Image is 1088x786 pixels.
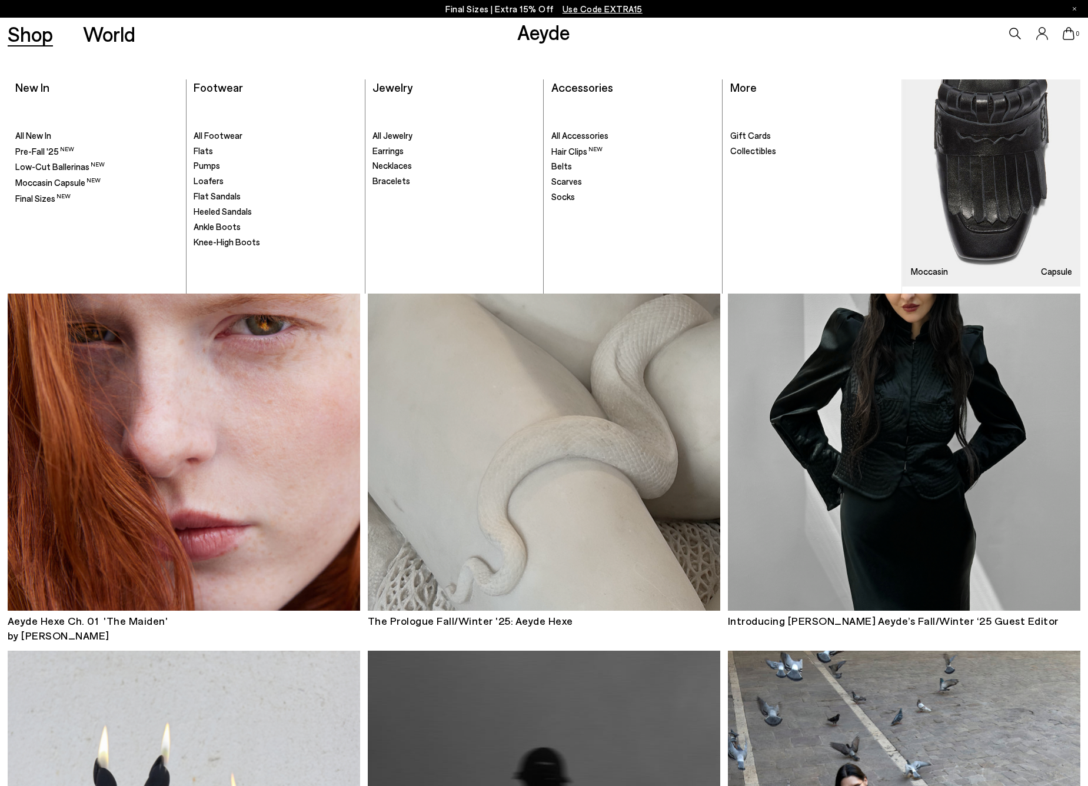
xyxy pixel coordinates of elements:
[551,191,714,203] a: Socks
[15,193,71,204] span: Final Sizes
[372,130,412,141] span: All Jewelry
[563,4,643,14] span: Navigate to /collections/ss25-final-sizes
[194,130,242,141] span: All Footwear
[194,160,220,171] span: Pumps
[194,160,357,172] a: Pumps
[194,130,357,142] a: All Footwear
[728,139,1080,628] a: Introducing [PERSON_NAME] Aeyde’s Fall/Winter ‘25 Guest Editor
[194,175,357,187] a: Loafers
[194,206,252,217] span: Heeled Sandals
[551,146,603,156] span: Hair Clips
[15,176,178,189] a: Moccasin Capsule
[551,145,714,158] a: Hair Clips
[15,161,105,172] span: Low-Cut Ballerinas
[8,614,168,642] span: Aeyde Hexe Ch. 01 'The Maiden' by [PERSON_NAME]
[15,177,101,188] span: Moccasin Capsule
[911,267,948,276] h3: Moccasin
[15,80,49,94] a: New In
[194,221,357,233] a: Ankle Boots
[194,191,357,202] a: Flat Sandals
[372,160,535,172] a: Necklaces
[551,176,714,188] a: Scarves
[551,130,714,142] a: All Accessories
[1063,27,1074,40] a: 0
[194,221,241,232] span: Ankle Boots
[551,161,714,172] a: Belts
[445,2,643,16] p: Final Sizes | Extra 15% Off
[15,130,178,142] a: All New In
[372,145,404,156] span: Earrings
[368,139,720,611] img: Mag_Prologue_900x.png
[1041,267,1072,276] h3: Capsule
[194,80,243,94] a: Footwear
[728,614,1059,627] span: Introducing [PERSON_NAME] Aeyde’s Fall/Winter ‘25 Guest Editor
[194,191,241,201] span: Flat Sandals
[194,145,357,157] a: Flats
[551,130,608,141] span: All Accessories
[730,130,771,141] span: Gift Cards
[372,175,535,187] a: Bracelets
[368,614,573,627] span: The Prologue Fall/Winter '25: Aeyde Hexe
[551,161,572,171] span: Belts
[551,80,613,94] a: Accessories
[728,139,1080,611] img: Magazin_Tish_900x.png
[730,80,757,94] a: More
[730,145,894,157] a: Collectibles
[517,19,570,44] a: Aeyde
[15,130,51,141] span: All New In
[730,130,894,142] a: Gift Cards
[372,130,535,142] a: All Jewelry
[8,139,360,643] a: Aeyde Hexe Ch. 01 'The Maiden'by [PERSON_NAME]
[902,79,1080,286] a: Moccasin Capsule
[15,161,178,173] a: Low-Cut Ballerinas
[15,146,74,156] span: Pre-Fall '25
[902,79,1080,286] img: Mobile_e6eede4d-78b8-4bd1-ae2a-4197e375e133_900x.jpg
[372,160,412,171] span: Necklaces
[372,145,535,157] a: Earrings
[83,24,135,44] a: World
[15,145,178,158] a: Pre-Fall '25
[8,139,360,611] img: ROCHE_PS25_D1_Danielle04_5_252d7672-74d7-41ba-9c00-136174d1ca12_900x.jpg
[194,237,260,247] span: Knee-High Boots
[372,80,412,94] a: Jewelry
[730,145,776,156] span: Collectibles
[15,192,178,205] a: Final Sizes
[194,206,357,218] a: Heeled Sandals
[372,175,410,186] span: Bracelets
[551,191,575,202] span: Socks
[194,145,213,156] span: Flats
[1074,31,1080,37] span: 0
[194,237,357,248] a: Knee-High Boots
[194,175,224,186] span: Loafers
[551,176,582,186] span: Scarves
[368,139,720,628] a: The Prologue Fall/Winter '25: Aeyde Hexe
[8,24,53,44] a: Shop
